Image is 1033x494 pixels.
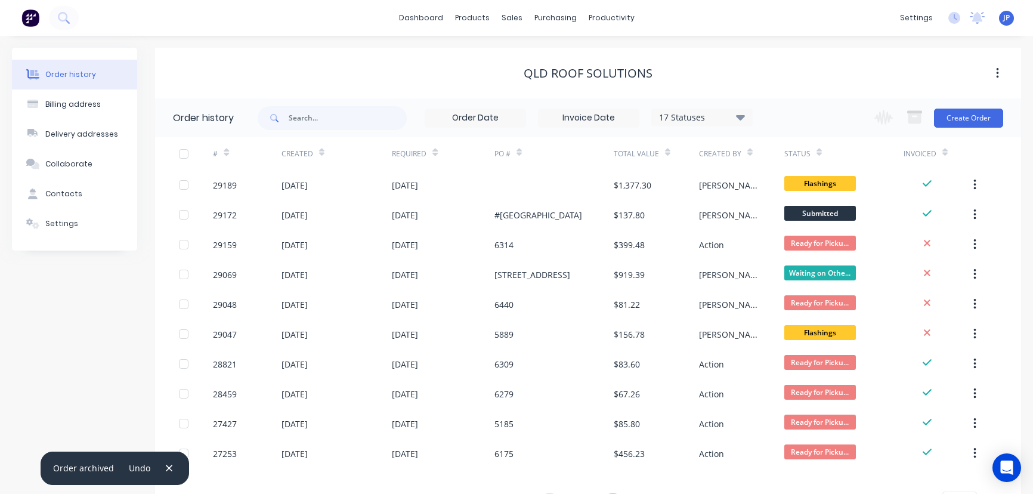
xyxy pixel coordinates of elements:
div: 6314 [494,239,514,251]
div: [DATE] [282,447,308,460]
div: Billing address [45,99,101,110]
div: Invoiced [904,137,972,170]
div: #[GEOGRAPHIC_DATA] [494,209,582,221]
div: 6175 [494,447,514,460]
div: $1,377.30 [614,179,651,192]
div: 29172 [213,209,237,221]
span: Ready for Picku... [784,385,856,400]
button: Order history [12,60,137,89]
div: Created [282,149,313,159]
div: $85.80 [614,418,640,430]
div: 17 Statuses [652,111,752,124]
div: purchasing [528,9,583,27]
span: Ready for Picku... [784,236,856,251]
div: Action [699,418,724,430]
div: [DATE] [282,418,308,430]
div: [DATE] [392,179,418,192]
div: PO # [494,137,614,170]
div: 28459 [213,388,237,400]
div: $137.80 [614,209,645,221]
div: Created [282,137,392,170]
div: PO # [494,149,511,159]
div: products [449,9,496,27]
div: 6440 [494,298,514,311]
div: $81.22 [614,298,640,311]
div: [STREET_ADDRESS] [494,268,570,281]
div: Status [784,149,811,159]
div: settings [894,9,939,27]
div: 27427 [213,418,237,430]
div: Action [699,239,724,251]
div: # [213,149,218,159]
input: Search... [289,106,407,130]
div: [DATE] [392,268,418,281]
div: $67.26 [614,388,640,400]
button: Contacts [12,179,137,209]
div: $399.48 [614,239,645,251]
div: 5889 [494,328,514,341]
span: Ready for Picku... [784,415,856,430]
button: Collaborate [12,149,137,179]
div: Action [699,388,724,400]
button: Settings [12,209,137,239]
div: $919.39 [614,268,645,281]
div: [DATE] [392,418,418,430]
div: [DATE] [392,239,418,251]
span: Submitted [784,206,856,221]
div: Action [699,358,724,370]
div: [DATE] [392,298,418,311]
div: [DATE] [282,358,308,370]
div: Status [784,137,904,170]
div: Created By [699,149,741,159]
div: # [213,137,281,170]
div: 29048 [213,298,237,311]
button: Undo [123,460,157,476]
div: Delivery addresses [45,129,118,140]
div: [DATE] [392,388,418,400]
div: [PERSON_NAME] [699,209,760,221]
div: Total Value [614,137,699,170]
div: 29189 [213,179,237,192]
div: productivity [583,9,641,27]
span: Ready for Picku... [784,444,856,459]
div: 6279 [494,388,514,400]
div: Order archived [53,462,114,474]
div: Created By [699,137,784,170]
div: [DATE] [282,239,308,251]
div: 27253 [213,447,237,460]
div: [DATE] [392,209,418,221]
div: Required [392,149,426,159]
div: [DATE] [392,358,418,370]
div: [DATE] [282,298,308,311]
button: Delivery addresses [12,119,137,149]
div: 6309 [494,358,514,370]
div: $83.60 [614,358,640,370]
button: Billing address [12,89,137,119]
div: [PERSON_NAME] [699,298,760,311]
div: 29047 [213,328,237,341]
button: Create Order [934,109,1003,128]
div: Contacts [45,189,82,199]
div: Open Intercom Messenger [992,453,1021,482]
span: Ready for Picku... [784,355,856,370]
span: Ready for Picku... [784,295,856,310]
div: [DATE] [282,268,308,281]
div: [DATE] [282,328,308,341]
div: [DATE] [392,328,418,341]
div: Invoiced [904,149,936,159]
span: JP [1003,13,1010,23]
div: QLD Roof Solutions [524,66,652,81]
div: [DATE] [282,179,308,192]
img: Factory [21,9,39,27]
div: Order history [173,111,234,125]
div: Required [392,137,494,170]
div: Action [699,447,724,460]
div: [DATE] [282,388,308,400]
div: sales [496,9,528,27]
div: 28821 [213,358,237,370]
input: Invoice Date [539,109,639,127]
div: Order history [45,69,96,80]
input: Order Date [425,109,525,127]
div: [DATE] [282,209,308,221]
div: [DATE] [392,447,418,460]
